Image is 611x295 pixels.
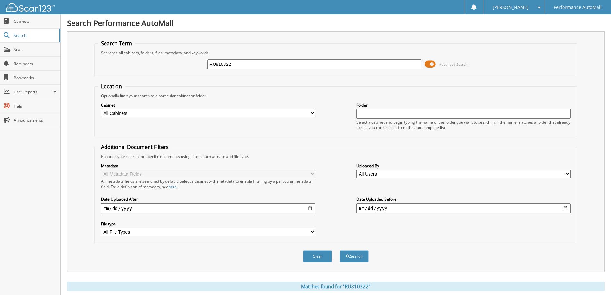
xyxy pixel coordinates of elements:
[356,163,571,169] label: Uploaded By
[101,221,315,227] label: File type
[356,102,571,108] label: Folder
[14,117,57,123] span: Announcements
[14,103,57,109] span: Help
[168,184,177,189] a: here
[101,196,315,202] label: Date Uploaded After
[356,196,571,202] label: Date Uploaded Before
[14,33,56,38] span: Search
[6,3,55,12] img: scan123-logo-white.svg
[101,178,315,189] div: All metadata fields are searched by default. Select a cabinet with metadata to enable filtering b...
[356,203,571,213] input: end
[98,83,125,90] legend: Location
[101,203,315,213] input: start
[98,93,574,99] div: Optionally limit your search to a particular cabinet or folder
[554,5,602,9] span: Performance AutoMall
[67,282,605,291] div: Matches found for "RU810322"
[14,75,57,81] span: Bookmarks
[67,18,605,28] h1: Search Performance AutoMall
[493,5,529,9] span: [PERSON_NAME]
[340,250,369,262] button: Search
[14,61,57,66] span: Reminders
[439,62,468,67] span: Advanced Search
[98,154,574,159] div: Enhance your search for specific documents using filters such as date and file type.
[101,102,315,108] label: Cabinet
[303,250,332,262] button: Clear
[14,47,57,52] span: Scan
[101,163,315,169] label: Metadata
[98,50,574,56] div: Searches all cabinets, folders, files, metadata, and keywords
[14,89,53,95] span: User Reports
[98,40,135,47] legend: Search Term
[14,19,57,24] span: Cabinets
[98,143,172,151] legend: Additional Document Filters
[356,119,571,130] div: Select a cabinet and begin typing the name of the folder you want to search in. If the name match...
